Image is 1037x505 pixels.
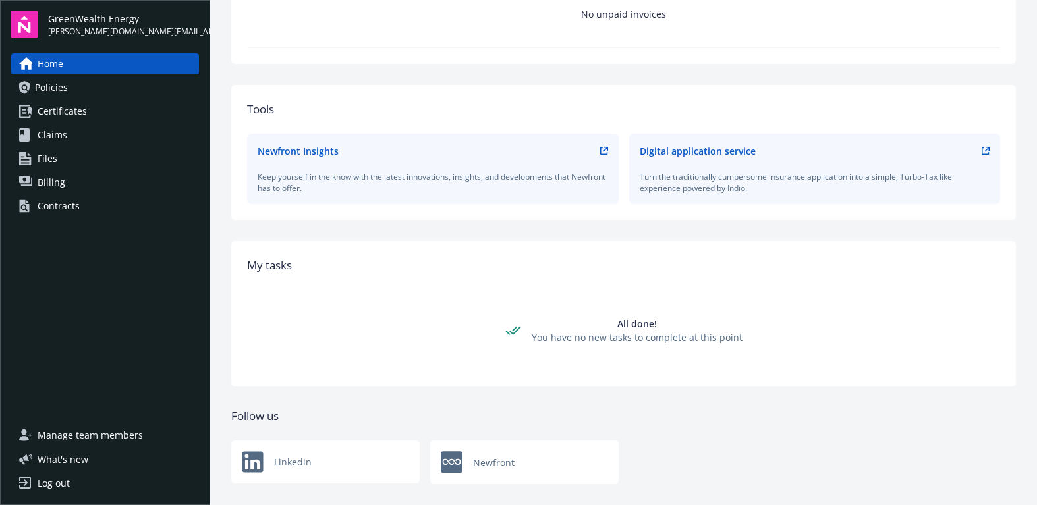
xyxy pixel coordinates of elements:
span: Billing [38,172,65,193]
a: Contracts [11,196,199,217]
div: Linkedin [231,440,420,483]
div: My tasks [247,257,1000,274]
div: All done! [532,317,743,331]
button: GreenWealth Energy[PERSON_NAME][DOMAIN_NAME][EMAIL_ADDRESS][PERSON_NAME][DOMAIN_NAME] [48,11,199,38]
div: You have no new tasks to complete at this point [532,331,743,344]
a: Manage team members [11,425,199,446]
span: Claims [38,124,67,146]
div: Newfront [430,440,619,484]
a: Certificates [11,101,199,122]
img: Newfront logo [441,451,462,473]
img: navigator-logo.svg [11,11,38,38]
a: Newfront logoNewfront [430,440,619,484]
span: What ' s new [38,452,88,466]
div: Contracts [38,196,80,217]
div: Digital application service [640,144,756,158]
a: Newfront logoLinkedin [231,440,420,484]
span: Home [38,53,63,74]
div: Log out [38,473,70,494]
img: Newfront logo [242,451,264,473]
a: Files [11,148,199,169]
a: Home [11,53,199,74]
div: Keep yourself in the know with the latest innovations, insights, and developments that Newfront h... [258,171,608,194]
button: What's new [11,452,109,466]
span: Policies [35,77,68,98]
span: [PERSON_NAME][DOMAIN_NAME][EMAIL_ADDRESS][PERSON_NAME][DOMAIN_NAME] [48,26,199,38]
div: Turn the traditionally cumbersome insurance application into a simple, Turbo-Tax like experience ... [640,171,990,194]
span: Certificates [38,101,87,122]
div: Follow us [231,408,1016,425]
div: Newfront Insights [258,144,339,158]
span: Files [38,148,57,169]
div: Tools [247,101,1000,118]
a: Policies [11,77,199,98]
a: Billing [11,172,199,193]
a: Claims [11,124,199,146]
span: GreenWealth Energy [48,12,199,26]
span: Manage team members [38,425,143,446]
